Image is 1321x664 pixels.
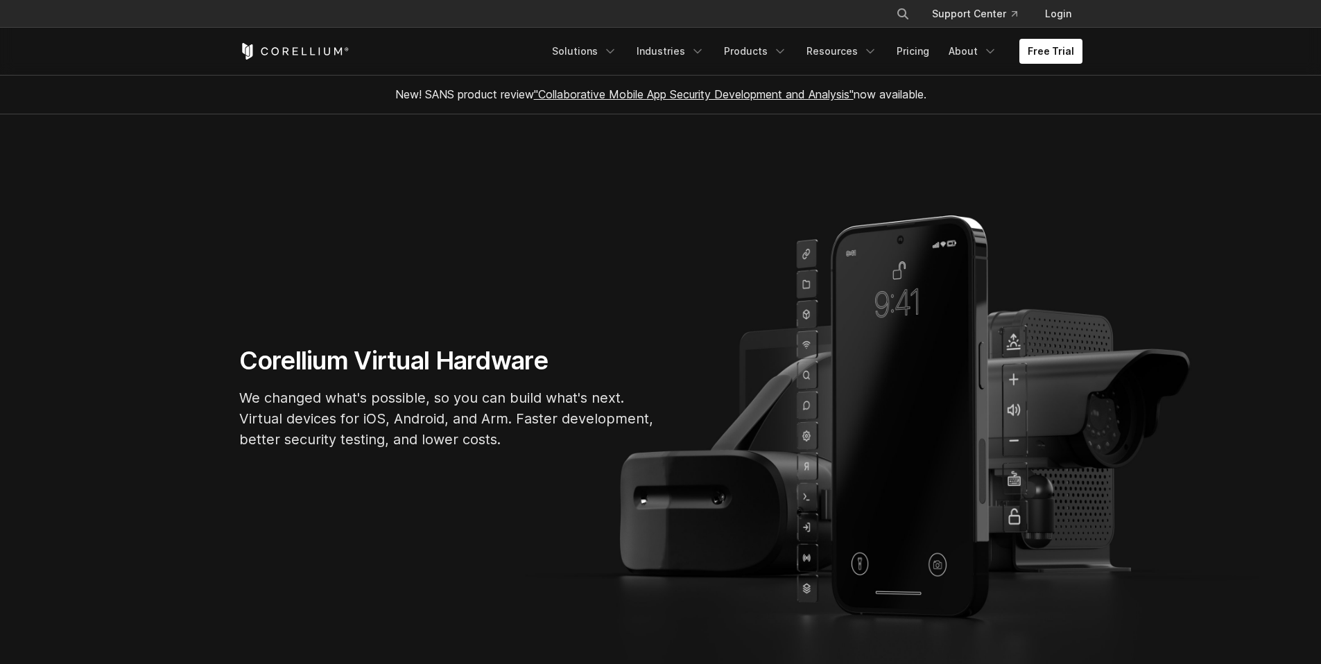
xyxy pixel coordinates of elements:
[921,1,1028,26] a: Support Center
[544,39,1082,64] div: Navigation Menu
[888,39,938,64] a: Pricing
[628,39,713,64] a: Industries
[534,87,854,101] a: "Collaborative Mobile App Security Development and Analysis"
[940,39,1005,64] a: About
[716,39,795,64] a: Products
[239,43,349,60] a: Corellium Home
[798,39,886,64] a: Resources
[879,1,1082,26] div: Navigation Menu
[1019,39,1082,64] a: Free Trial
[239,345,655,376] h1: Corellium Virtual Hardware
[544,39,625,64] a: Solutions
[239,387,655,450] p: We changed what's possible, so you can build what's next. Virtual devices for iOS, Android, and A...
[890,1,915,26] button: Search
[1034,1,1082,26] a: Login
[395,87,926,101] span: New! SANS product review now available.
